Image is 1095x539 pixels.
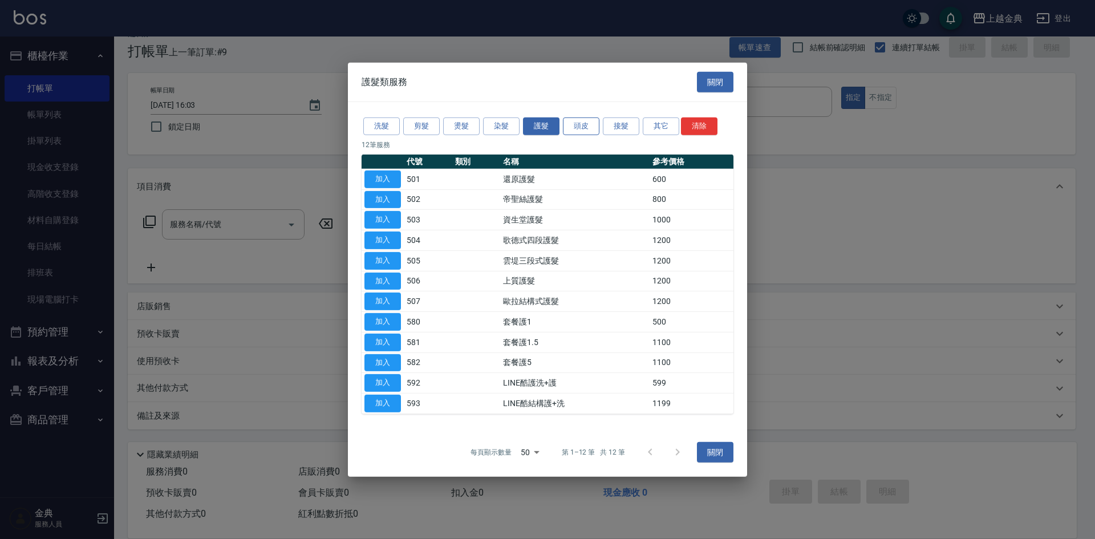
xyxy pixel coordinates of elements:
[650,230,733,250] td: 1200
[404,189,452,210] td: 502
[404,373,452,394] td: 592
[650,189,733,210] td: 800
[650,393,733,414] td: 1199
[500,373,650,394] td: LINE酷護洗+護
[500,271,650,291] td: 上質護髮
[650,291,733,312] td: 1200
[471,447,512,457] p: 每頁顯示數量
[443,117,480,135] button: 燙髮
[483,117,520,135] button: 染髮
[697,71,733,92] button: 關閉
[364,191,401,208] button: 加入
[404,291,452,312] td: 507
[404,155,452,169] th: 代號
[404,210,452,230] td: 503
[404,271,452,291] td: 506
[500,352,650,373] td: 套餐護5
[500,169,650,189] td: 還原護髮
[516,437,544,468] div: 50
[500,189,650,210] td: 帝聖絲護髮
[500,230,650,250] td: 歌德式四段護髮
[363,117,400,135] button: 洗髮
[404,250,452,271] td: 505
[500,311,650,332] td: 套餐護1
[364,395,401,412] button: 加入
[364,211,401,229] button: 加入
[404,169,452,189] td: 501
[650,332,733,352] td: 1100
[500,155,650,169] th: 名稱
[364,232,401,249] button: 加入
[697,441,733,463] button: 關閉
[364,171,401,188] button: 加入
[364,334,401,351] button: 加入
[364,374,401,392] button: 加入
[681,117,717,135] button: 清除
[650,352,733,373] td: 1100
[364,293,401,310] button: 加入
[364,252,401,270] button: 加入
[500,291,650,312] td: 歐拉結構式護髮
[364,313,401,331] button: 加入
[404,230,452,250] td: 504
[404,393,452,414] td: 593
[364,354,401,371] button: 加入
[650,271,733,291] td: 1200
[364,272,401,290] button: 加入
[650,311,733,332] td: 500
[452,155,501,169] th: 類別
[650,210,733,230] td: 1000
[500,210,650,230] td: 資生堂護髮
[500,332,650,352] td: 套餐護1.5
[563,117,599,135] button: 頭皮
[643,117,679,135] button: 其它
[403,117,440,135] button: 剪髮
[603,117,639,135] button: 接髮
[523,117,559,135] button: 護髮
[500,393,650,414] td: LINE酷結構護+洗
[650,373,733,394] td: 599
[404,332,452,352] td: 581
[562,447,625,457] p: 第 1–12 筆 共 12 筆
[404,311,452,332] td: 580
[362,76,407,88] span: 護髮類服務
[404,352,452,373] td: 582
[500,250,650,271] td: 雲堤三段式護髮
[650,169,733,189] td: 600
[650,250,733,271] td: 1200
[650,155,733,169] th: 參考價格
[362,140,733,150] p: 12 筆服務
